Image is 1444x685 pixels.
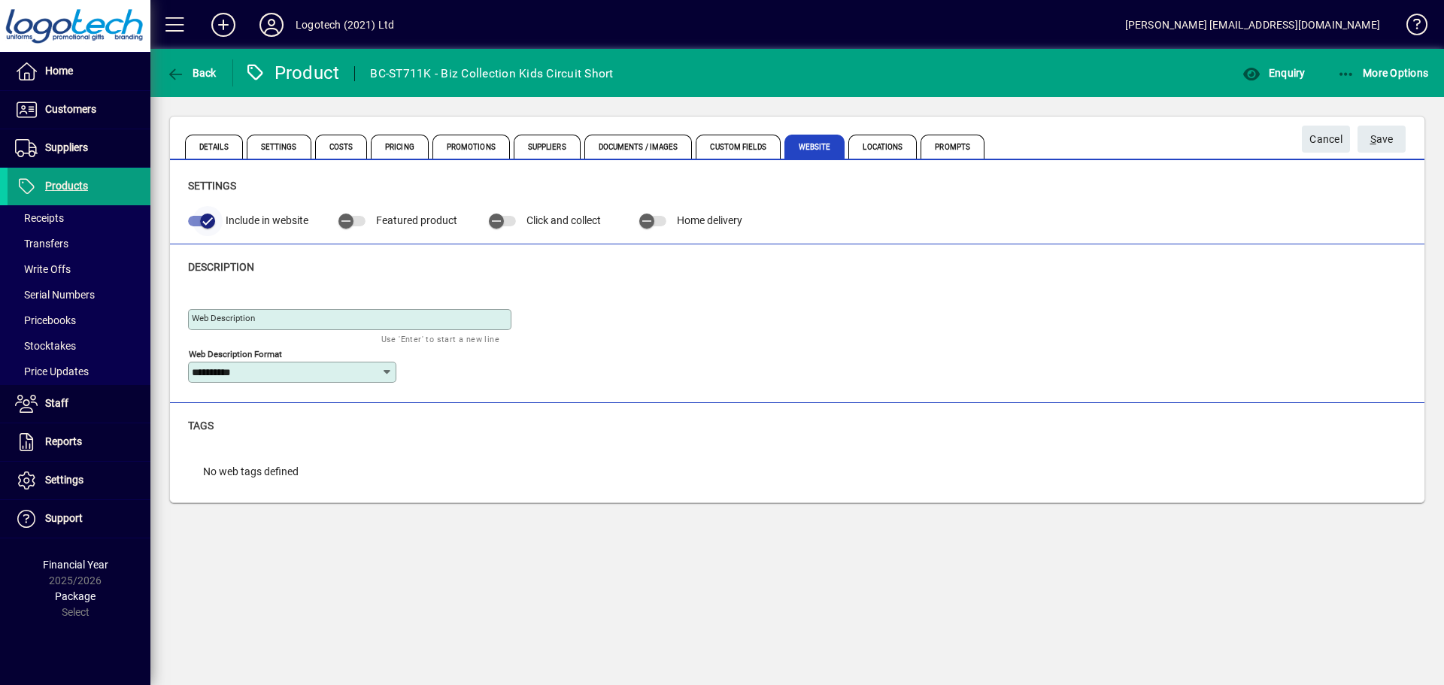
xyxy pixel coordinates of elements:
[45,141,88,153] span: Suppliers
[188,180,236,192] span: Settings
[8,359,150,384] a: Price Updates
[226,214,308,226] span: Include in website
[1239,59,1309,86] button: Enquiry
[1333,59,1433,86] button: More Options
[296,13,394,37] div: Logotech (2021) Ltd
[8,91,150,129] a: Customers
[1242,67,1305,79] span: Enquiry
[584,135,693,159] span: Documents / Images
[8,333,150,359] a: Stocktakes
[247,135,311,159] span: Settings
[150,59,233,86] app-page-header-button: Back
[244,61,340,85] div: Product
[8,256,150,282] a: Write Offs
[8,205,150,231] a: Receipts
[371,135,429,159] span: Pricing
[45,65,73,77] span: Home
[8,462,150,499] a: Settings
[8,129,150,167] a: Suppliers
[848,135,917,159] span: Locations
[432,135,510,159] span: Promotions
[199,11,247,38] button: Add
[55,590,96,602] span: Package
[162,59,220,86] button: Back
[1309,127,1342,152] span: Cancel
[8,500,150,538] a: Support
[45,474,83,486] span: Settings
[185,135,243,159] span: Details
[381,330,499,347] mat-hint: Use 'Enter' to start a new line
[15,340,76,352] span: Stocktakes
[15,314,76,326] span: Pricebooks
[8,385,150,423] a: Staff
[8,308,150,333] a: Pricebooks
[188,449,314,495] div: No web tags defined
[15,263,71,275] span: Write Offs
[921,135,984,159] span: Prompts
[8,231,150,256] a: Transfers
[45,180,88,192] span: Products
[1370,127,1394,152] span: ave
[45,397,68,409] span: Staff
[1370,133,1376,145] span: S
[8,53,150,90] a: Home
[45,435,82,447] span: Reports
[188,420,214,432] span: Tags
[8,282,150,308] a: Serial Numbers
[370,62,613,86] div: BC-ST711K - Biz Collection Kids Circuit Short
[188,261,254,273] span: Description
[189,348,282,359] mat-label: Web Description Format
[1358,126,1406,153] button: Save
[696,135,780,159] span: Custom Fields
[376,214,457,226] span: Featured product
[15,365,89,377] span: Price Updates
[1337,67,1429,79] span: More Options
[1395,3,1425,52] a: Knowledge Base
[677,214,742,226] span: Home delivery
[45,512,83,524] span: Support
[315,135,368,159] span: Costs
[15,289,95,301] span: Serial Numbers
[247,11,296,38] button: Profile
[43,559,108,571] span: Financial Year
[784,135,845,159] span: Website
[1302,126,1350,153] button: Cancel
[15,212,64,224] span: Receipts
[1125,13,1380,37] div: [PERSON_NAME] [EMAIL_ADDRESS][DOMAIN_NAME]
[45,103,96,115] span: Customers
[166,67,217,79] span: Back
[526,214,601,226] span: Click and collect
[192,313,255,323] mat-label: Web Description
[15,238,68,250] span: Transfers
[8,423,150,461] a: Reports
[514,135,581,159] span: Suppliers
